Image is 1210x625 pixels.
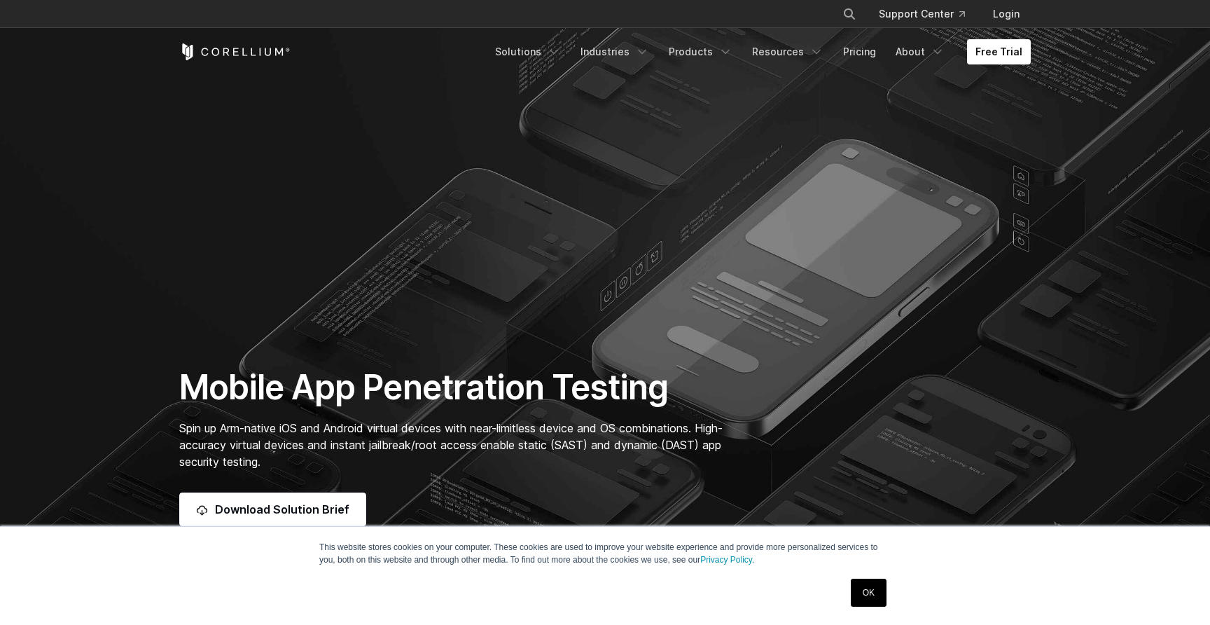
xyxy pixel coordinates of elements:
a: Privacy Policy. [700,555,754,565]
a: Support Center [868,1,976,27]
a: Login [982,1,1031,27]
div: Navigation Menu [826,1,1031,27]
a: Free Trial [967,39,1031,64]
a: Download Solution Brief [179,493,366,526]
a: Solutions [487,39,569,64]
span: Spin up Arm-native iOS and Android virtual devices with near-limitless device and OS combinations... [179,421,723,469]
div: Navigation Menu [487,39,1031,64]
a: About [887,39,953,64]
button: Search [837,1,862,27]
a: Corellium Home [179,43,291,60]
a: OK [851,579,886,607]
span: Download Solution Brief [215,501,349,518]
a: Resources [744,39,832,64]
a: Industries [572,39,658,64]
a: Pricing [835,39,884,64]
a: Products [660,39,741,64]
h1: Mobile App Penetration Testing [179,366,737,408]
p: This website stores cookies on your computer. These cookies are used to improve your website expe... [319,541,891,566]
